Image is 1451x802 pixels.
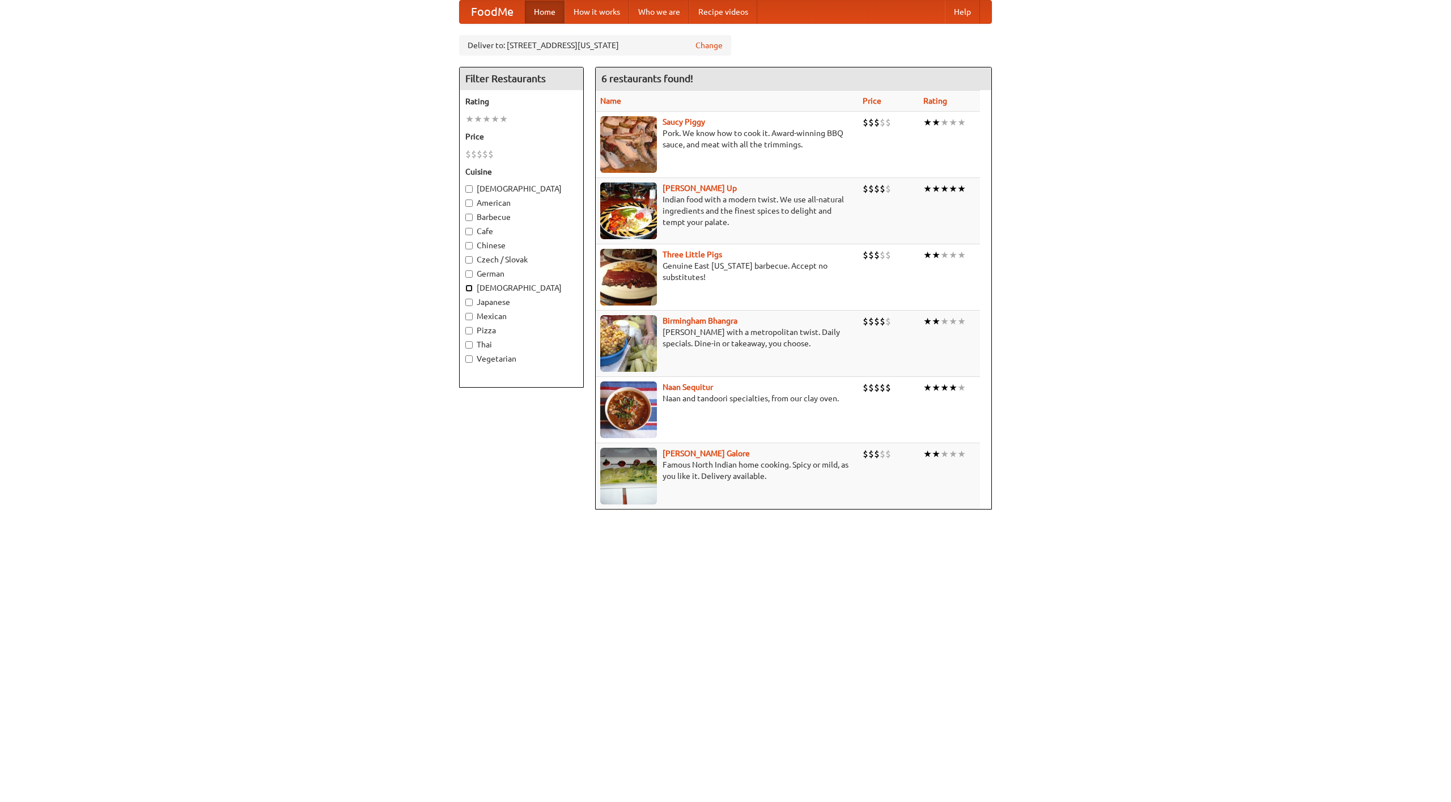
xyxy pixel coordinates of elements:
[874,183,880,195] li: $
[868,448,874,460] li: $
[600,260,854,283] p: Genuine East [US_STATE] barbecue. Accept no substitutes!
[923,183,932,195] li: ★
[663,250,722,259] b: Three Little Pigs
[465,282,578,294] label: [DEMOGRAPHIC_DATA]
[880,249,885,261] li: $
[940,315,949,328] li: ★
[957,116,966,129] li: ★
[482,113,491,125] li: ★
[949,315,957,328] li: ★
[465,341,473,349] input: Thai
[565,1,629,23] a: How it works
[923,448,932,460] li: ★
[600,96,621,105] a: Name
[923,116,932,129] li: ★
[465,313,473,320] input: Mexican
[880,183,885,195] li: $
[874,315,880,328] li: $
[932,249,940,261] li: ★
[601,73,693,84] ng-pluralize: 6 restaurants found!
[885,315,891,328] li: $
[695,40,723,51] a: Change
[880,315,885,328] li: $
[465,200,473,207] input: American
[465,339,578,350] label: Thai
[600,459,854,482] p: Famous North Indian home cooking. Spicy or mild, as you like it. Delivery available.
[465,353,578,364] label: Vegetarian
[868,183,874,195] li: $
[600,249,657,305] img: littlepigs.jpg
[465,285,473,292] input: [DEMOGRAPHIC_DATA]
[874,249,880,261] li: $
[874,381,880,394] li: $
[868,116,874,129] li: $
[863,116,868,129] li: $
[957,448,966,460] li: ★
[957,183,966,195] li: ★
[874,116,880,129] li: $
[663,117,705,126] a: Saucy Piggy
[465,299,473,306] input: Japanese
[863,315,868,328] li: $
[465,185,473,193] input: [DEMOGRAPHIC_DATA]
[465,270,473,278] input: German
[949,116,957,129] li: ★
[460,1,525,23] a: FoodMe
[600,315,657,372] img: bhangra.jpg
[465,242,473,249] input: Chinese
[629,1,689,23] a: Who we are
[689,1,757,23] a: Recipe videos
[465,226,578,237] label: Cafe
[465,254,578,265] label: Czech / Slovak
[465,197,578,209] label: American
[863,448,868,460] li: $
[471,148,477,160] li: $
[932,183,940,195] li: ★
[488,148,494,160] li: $
[465,96,578,107] h5: Rating
[663,316,737,325] a: Birmingham Bhangra
[600,194,854,228] p: Indian food with a modern twist. We use all-natural ingredients and the finest spices to delight ...
[465,211,578,223] label: Barbecue
[465,327,473,334] input: Pizza
[663,184,737,193] a: [PERSON_NAME] Up
[923,249,932,261] li: ★
[465,240,578,251] label: Chinese
[482,148,488,160] li: $
[949,183,957,195] li: ★
[874,448,880,460] li: $
[465,113,474,125] li: ★
[477,148,482,160] li: $
[949,249,957,261] li: ★
[923,315,932,328] li: ★
[525,1,565,23] a: Home
[465,183,578,194] label: [DEMOGRAPHIC_DATA]
[465,268,578,279] label: German
[932,315,940,328] li: ★
[465,256,473,264] input: Czech / Slovak
[459,35,731,56] div: Deliver to: [STREET_ADDRESS][US_STATE]
[465,131,578,142] h5: Price
[663,383,713,392] a: Naan Sequitur
[949,381,957,394] li: ★
[600,116,657,173] img: saucy.jpg
[868,315,874,328] li: $
[499,113,508,125] li: ★
[465,311,578,322] label: Mexican
[940,116,949,129] li: ★
[940,381,949,394] li: ★
[885,116,891,129] li: $
[663,449,750,458] b: [PERSON_NAME] Galore
[880,381,885,394] li: $
[949,448,957,460] li: ★
[923,96,947,105] a: Rating
[880,448,885,460] li: $
[957,381,966,394] li: ★
[868,381,874,394] li: $
[885,381,891,394] li: $
[465,148,471,160] li: $
[940,448,949,460] li: ★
